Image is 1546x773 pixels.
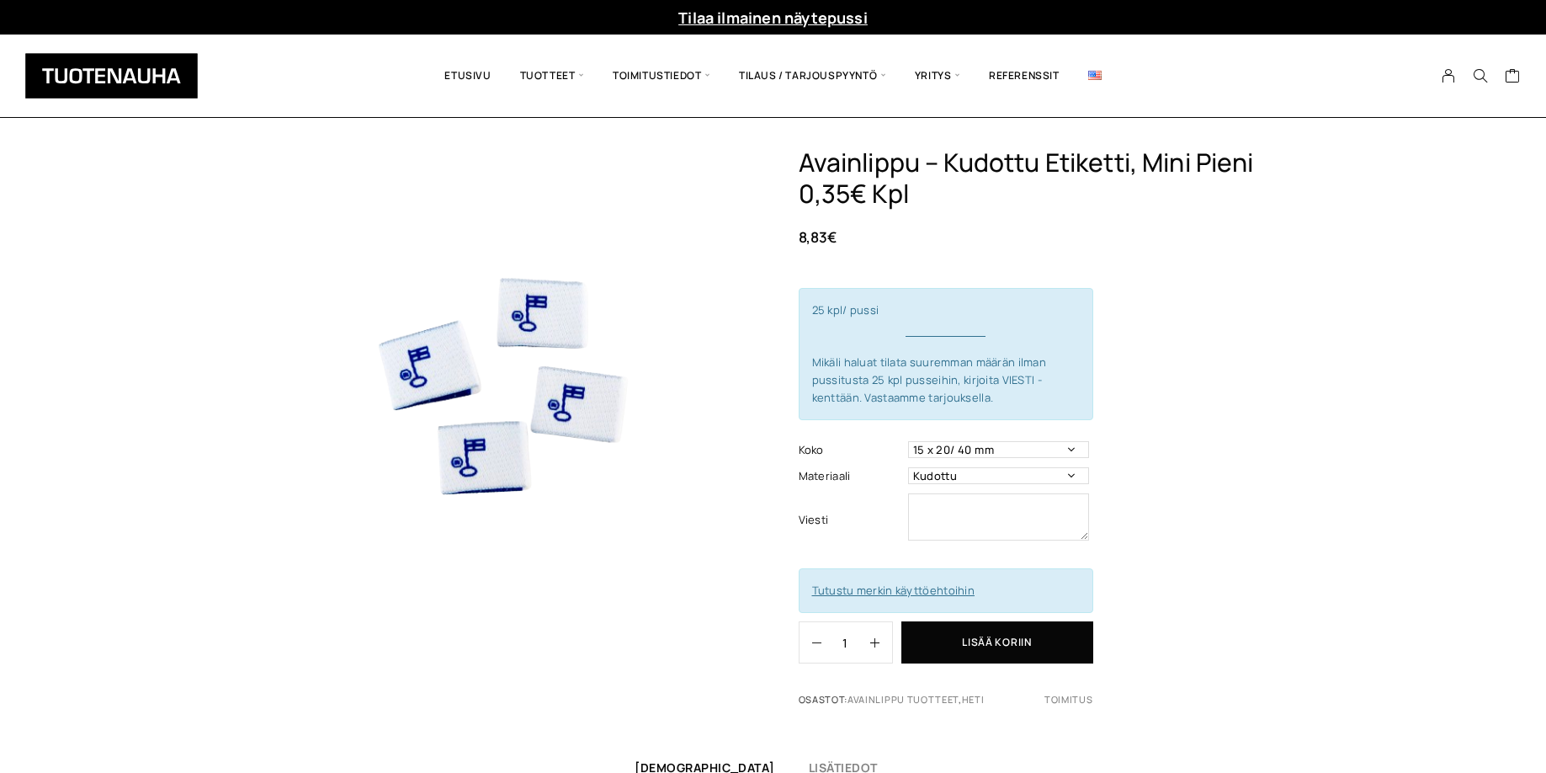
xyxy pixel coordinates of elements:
[725,47,901,104] span: Tilaus / Tarjouspyyntö
[975,47,1074,104] a: Referenssit
[901,621,1093,664] button: Lisää koriin
[1464,68,1496,83] button: Search
[506,47,598,104] span: Tuotteet
[25,53,198,99] img: Tuotenauha Oy
[799,147,1266,210] h1: Avainlippu – kudottu etiketti, mini pieni 0,35€ kpl
[1505,67,1521,88] a: Cart
[1088,71,1102,80] img: English
[281,147,727,594] img: fcad4233-a94b-4ce0-920c-ccd3a903fced
[962,693,1093,706] a: Heti toimitus
[799,467,904,485] label: Materiaali
[1432,68,1465,83] a: My Account
[827,227,837,247] span: €
[799,441,904,459] label: Koko
[799,511,904,529] label: Viesti
[901,47,975,104] span: Yritys
[598,47,725,104] span: Toimitustiedot
[678,8,868,28] a: Tilaa ilmainen näytepussi
[799,227,837,247] bdi: 8,83
[812,302,1080,405] span: 25 kpl/ pussi Mikäli haluat tilata suuremman määrän ilman pussitusta 25 kpl pusseihin, kirjoita V...
[799,693,1266,721] span: Osastot: ,
[812,583,975,598] a: Tutustu merkin käyttöehtoihin
[821,622,870,663] input: Määrä
[847,693,959,706] a: Avainlippu tuotteet
[430,47,505,104] a: Etusivu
